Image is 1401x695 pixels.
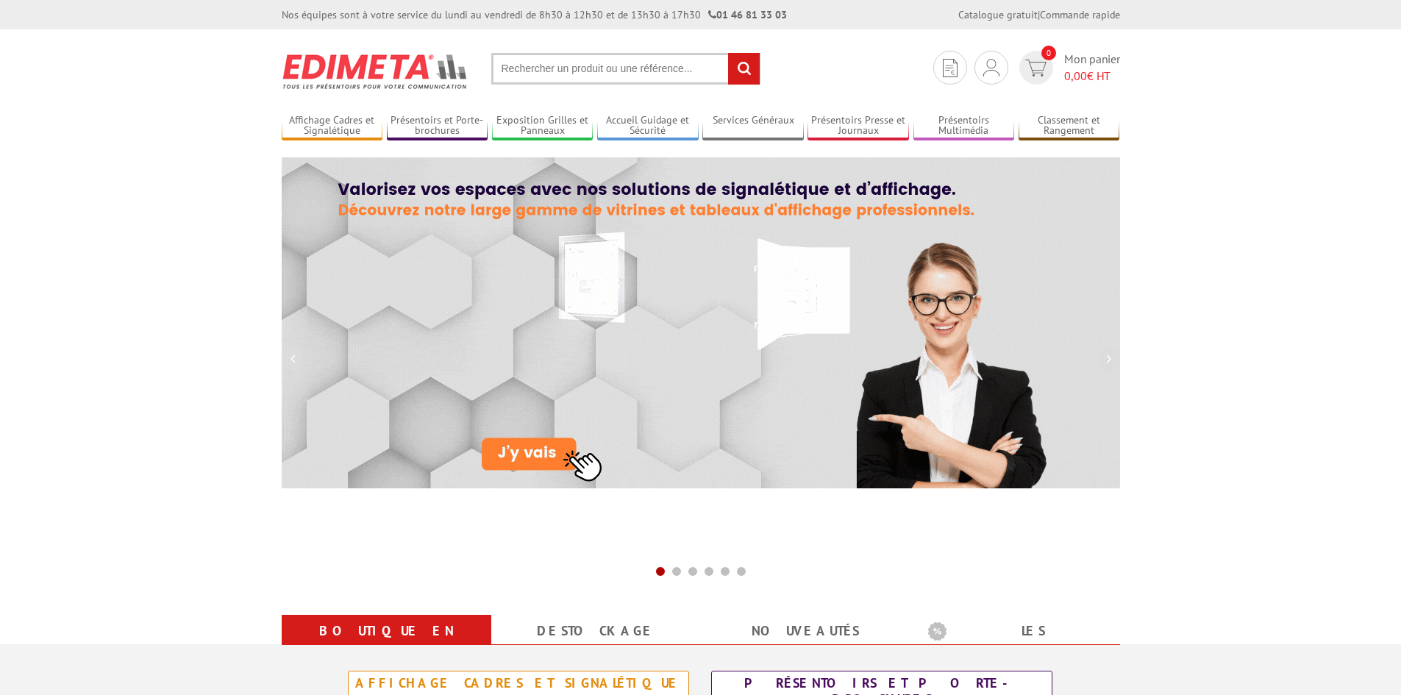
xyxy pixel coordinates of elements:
[299,618,474,671] a: Boutique en ligne
[282,44,469,99] img: Présentoir, panneau, stand - Edimeta - PLV, affichage, mobilier bureau, entreprise
[1041,46,1056,60] span: 0
[1064,68,1087,83] span: 0,00
[387,114,488,138] a: Présentoirs et Porte-brochures
[728,53,760,85] input: rechercher
[509,618,683,644] a: Destockage
[1016,51,1120,85] a: devis rapide 0 Mon panier 0,00€ HT
[913,114,1015,138] a: Présentoirs Multimédia
[492,114,593,138] a: Exposition Grilles et Panneaux
[928,618,1102,671] a: Les promotions
[702,114,804,138] a: Services Généraux
[958,7,1120,22] div: |
[1064,68,1120,85] span: € HT
[352,675,685,691] div: Affichage Cadres et Signalétique
[983,59,999,76] img: devis rapide
[491,53,760,85] input: Rechercher un produit ou une référence...
[282,114,383,138] a: Affichage Cadres et Signalétique
[943,59,958,77] img: devis rapide
[958,8,1038,21] a: Catalogue gratuit
[928,618,1112,647] b: Les promotions
[1040,8,1120,21] a: Commande rapide
[597,114,699,138] a: Accueil Guidage et Sécurité
[1025,60,1047,76] img: devis rapide
[1019,114,1120,138] a: Classement et Rangement
[1064,51,1120,85] span: Mon panier
[708,8,787,21] strong: 01 46 81 33 03
[719,618,893,644] a: nouveautés
[808,114,909,138] a: Présentoirs Presse et Journaux
[282,7,787,22] div: Nos équipes sont à votre service du lundi au vendredi de 8h30 à 12h30 et de 13h30 à 17h30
